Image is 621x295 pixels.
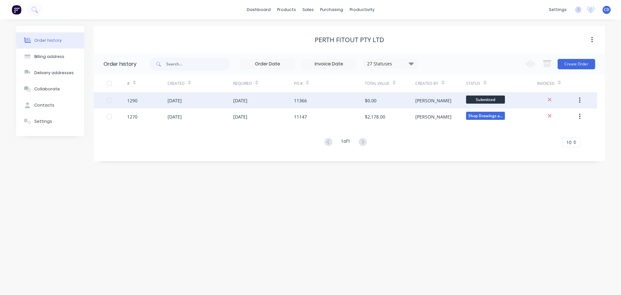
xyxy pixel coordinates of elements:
input: Search... [166,58,230,71]
div: productivity [346,5,378,15]
div: Required [233,74,294,92]
div: PO # [294,81,303,86]
div: Order history [103,60,136,68]
div: Total Value [365,74,415,92]
div: Billing address [34,54,64,60]
button: Delivery addresses [16,65,84,81]
div: Total Value [365,81,389,86]
button: Contacts [16,97,84,113]
button: Settings [16,113,84,130]
input: Invoice Date [302,59,356,69]
div: $2,178.00 [365,113,385,120]
button: Collaborate [16,81,84,97]
button: Billing address [16,49,84,65]
div: Status [466,81,480,86]
span: 10 [566,139,572,146]
div: PO # [294,74,365,92]
div: 1270 [127,113,137,120]
div: Created By [415,74,466,92]
div: Invoiced [537,81,555,86]
input: Order Date [240,59,295,69]
div: 11147 [294,113,307,120]
div: settings [546,5,570,15]
div: purchasing [317,5,346,15]
div: 11366 [294,97,307,104]
div: Required [233,81,252,86]
div: [DATE] [233,113,247,120]
div: Created [168,74,233,92]
div: Status [466,74,537,92]
button: Order history [16,32,84,49]
div: [DATE] [168,113,182,120]
div: 1 of 1 [341,138,350,147]
div: Contacts [34,102,54,108]
div: Created By [415,81,438,86]
div: Settings [34,119,52,124]
button: Create Order [558,59,595,69]
a: dashboard [244,5,274,15]
div: [DATE] [168,97,182,104]
span: Shop Drawings a... [466,112,505,120]
div: [PERSON_NAME] [415,97,452,104]
span: Submitted [466,96,505,104]
img: Factory [12,5,21,15]
div: Order history [34,38,62,43]
div: Invoiced [537,74,577,92]
div: Created [168,81,185,86]
div: [DATE] [233,97,247,104]
div: Collaborate [34,86,60,92]
div: # [127,74,168,92]
div: Perth Fitout PTY LTD [315,36,384,44]
span: CD [604,7,609,13]
div: # [127,81,130,86]
div: products [274,5,299,15]
div: $0.00 [365,97,376,104]
div: 27 Statuses [363,60,418,67]
div: sales [299,5,317,15]
div: Delivery addresses [34,70,74,76]
div: [PERSON_NAME] [415,113,452,120]
div: 1290 [127,97,137,104]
